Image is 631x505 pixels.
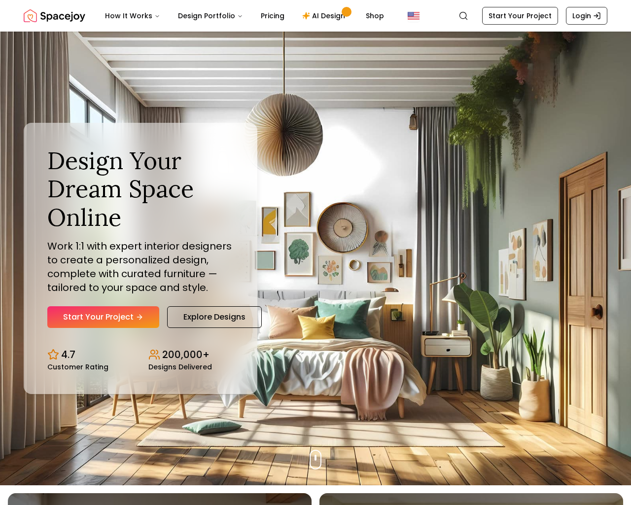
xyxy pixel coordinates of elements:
img: Spacejoy Logo [24,6,85,26]
a: Shop [358,6,392,26]
a: Pricing [253,6,292,26]
p: 4.7 [61,348,75,361]
a: Start Your Project [47,306,159,328]
a: Login [566,7,607,25]
nav: Main [97,6,392,26]
button: How It Works [97,6,168,26]
a: Explore Designs [167,306,262,328]
img: United States [408,10,420,22]
p: Work 1:1 with expert interior designers to create a personalized design, complete with curated fu... [47,239,234,294]
a: Spacejoy [24,6,85,26]
div: Design stats [47,340,234,370]
small: Customer Rating [47,363,108,370]
a: Start Your Project [482,7,558,25]
small: Designs Delivered [148,363,212,370]
a: AI Design [294,6,356,26]
h1: Design Your Dream Space Online [47,146,234,232]
p: 200,000+ [162,348,210,361]
button: Design Portfolio [170,6,251,26]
